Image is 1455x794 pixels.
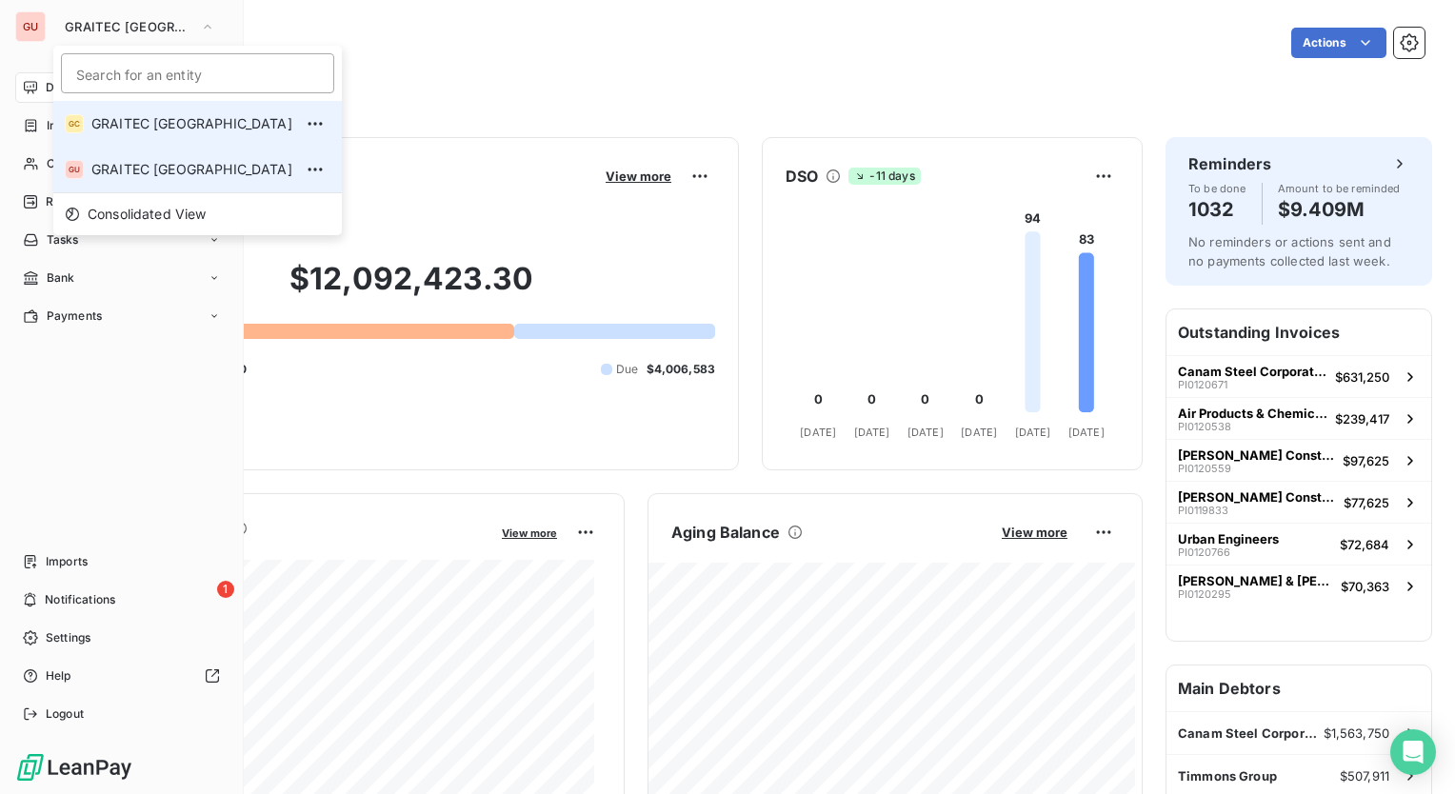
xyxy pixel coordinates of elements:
[1340,537,1389,552] span: $72,684
[47,269,75,287] span: Bank
[217,581,234,598] span: 1
[1178,531,1279,546] span: Urban Engineers
[1178,406,1327,421] span: Air Products & Chemicals
[1166,665,1431,711] h6: Main Debtors
[1335,411,1389,427] span: $239,417
[46,193,105,210] span: Reminders
[65,160,84,179] div: GU
[15,661,228,691] a: Help
[47,308,102,325] span: Payments
[1166,309,1431,355] h6: Outstanding Invoices
[91,114,292,133] span: GRAITEC [GEOGRAPHIC_DATA]
[1343,453,1389,468] span: $97,625
[65,19,192,34] span: GRAITEC [GEOGRAPHIC_DATA]
[46,705,84,723] span: Logout
[47,155,85,172] span: Clients
[1068,426,1105,439] tspan: [DATE]
[1166,355,1431,397] button: Canam Steel Corporation ([GEOGRAPHIC_DATA])PI0120671$631,250
[996,524,1073,541] button: View more
[46,553,88,570] span: Imports
[496,524,563,541] button: View more
[1188,152,1271,175] h6: Reminders
[1178,588,1231,600] span: PI0120295
[45,591,115,608] span: Notifications
[671,521,780,544] h6: Aging Balance
[1166,565,1431,606] button: [PERSON_NAME] & [PERSON_NAME] ConstructionPI0120295$70,363
[1015,426,1051,439] tspan: [DATE]
[1291,28,1386,58] button: Actions
[786,165,818,188] h6: DSO
[91,160,292,179] span: GRAITEC [GEOGRAPHIC_DATA]
[1178,768,1277,784] span: Timmons Group
[854,426,890,439] tspan: [DATE]
[1278,183,1401,194] span: Amount to be reminded
[1002,525,1067,540] span: View more
[65,114,84,133] div: GC
[1188,194,1246,225] h4: 1032
[1178,489,1336,505] span: [PERSON_NAME] Construction
[1166,397,1431,439] button: Air Products & ChemicalsPI0120538$239,417
[1344,495,1389,510] span: $77,625
[46,79,106,96] span: Dashboard
[108,540,488,560] span: Monthly Revenue
[616,361,638,378] span: Due
[1178,463,1231,474] span: PI0120559
[1188,183,1246,194] span: To be done
[502,526,557,540] span: View more
[47,117,92,134] span: Invoices
[1278,194,1401,225] h4: $9.409M
[848,168,920,185] span: -11 days
[1178,573,1333,588] span: [PERSON_NAME] & [PERSON_NAME] Construction
[1341,579,1389,594] span: $70,363
[1178,546,1230,558] span: PI0120766
[1188,234,1391,268] span: No reminders or actions sent and no payments collected last week.
[1178,364,1327,379] span: Canam Steel Corporation ([GEOGRAPHIC_DATA])
[1390,729,1436,775] div: Open Intercom Messenger
[1166,481,1431,523] button: [PERSON_NAME] ConstructionPI0119833$77,625
[15,11,46,42] div: GU
[1178,725,1324,741] span: Canam Steel Corporation ([GEOGRAPHIC_DATA])
[1178,505,1228,516] span: PI0119833
[1324,725,1390,741] span: $1,563,750
[46,629,90,646] span: Settings
[600,168,677,185] button: View more
[800,426,836,439] tspan: [DATE]
[907,426,944,439] tspan: [DATE]
[46,667,71,685] span: Help
[15,752,133,783] img: Logo LeanPay
[606,169,671,184] span: View more
[1166,439,1431,481] button: [PERSON_NAME] ConstructionPI0120559$97,625
[961,426,997,439] tspan: [DATE]
[1178,421,1231,432] span: PI0120538
[1166,523,1431,565] button: Urban EngineersPI0120766$72,684
[61,53,334,93] input: placeholder
[1335,369,1389,385] span: $631,250
[88,205,207,224] span: Consolidated View
[647,361,716,378] span: $4,006,583
[1340,768,1389,784] span: $507,911
[47,231,79,248] span: Tasks
[1178,379,1227,390] span: PI0120671
[1178,447,1335,463] span: [PERSON_NAME] Construction
[108,260,715,317] h2: $12,092,423.30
